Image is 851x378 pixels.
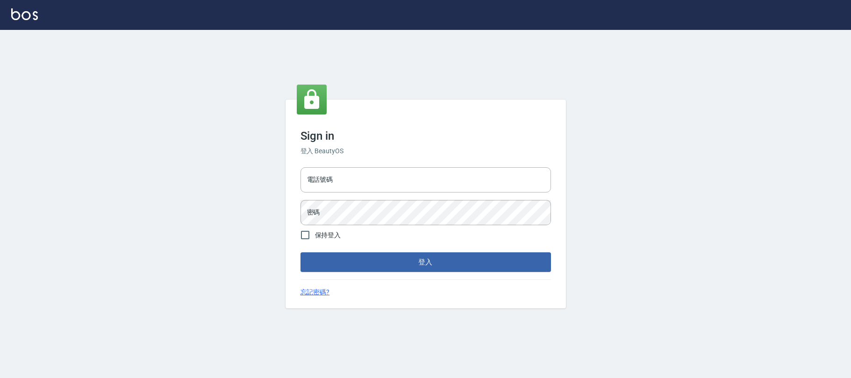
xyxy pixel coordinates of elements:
[300,129,551,143] h3: Sign in
[11,8,38,20] img: Logo
[300,252,551,272] button: 登入
[300,146,551,156] h6: 登入 BeautyOS
[300,287,330,297] a: 忘記密碼?
[315,230,341,240] span: 保持登入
